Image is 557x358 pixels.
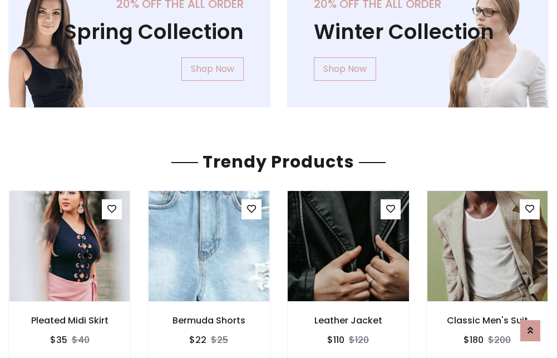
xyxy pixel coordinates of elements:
a: Shop Now [181,57,244,81]
del: $40 [72,334,90,346]
span: Trendy Products [198,150,359,174]
h6: $110 [327,335,344,345]
h6: Classic Men's Suit [427,315,548,326]
h6: Bermuda Shorts [148,315,269,326]
h6: Pleated Midi Skirt [9,315,130,326]
h6: $35 [50,335,67,345]
h6: Leather Jacket [288,315,409,326]
a: Shop Now [314,57,376,81]
del: $25 [211,334,228,346]
del: $120 [349,334,369,346]
h1: Spring Collection [35,19,244,44]
h1: Winter Collection [314,19,523,44]
del: $200 [488,334,511,346]
h6: $180 [464,335,484,345]
h6: $22 [189,335,206,345]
